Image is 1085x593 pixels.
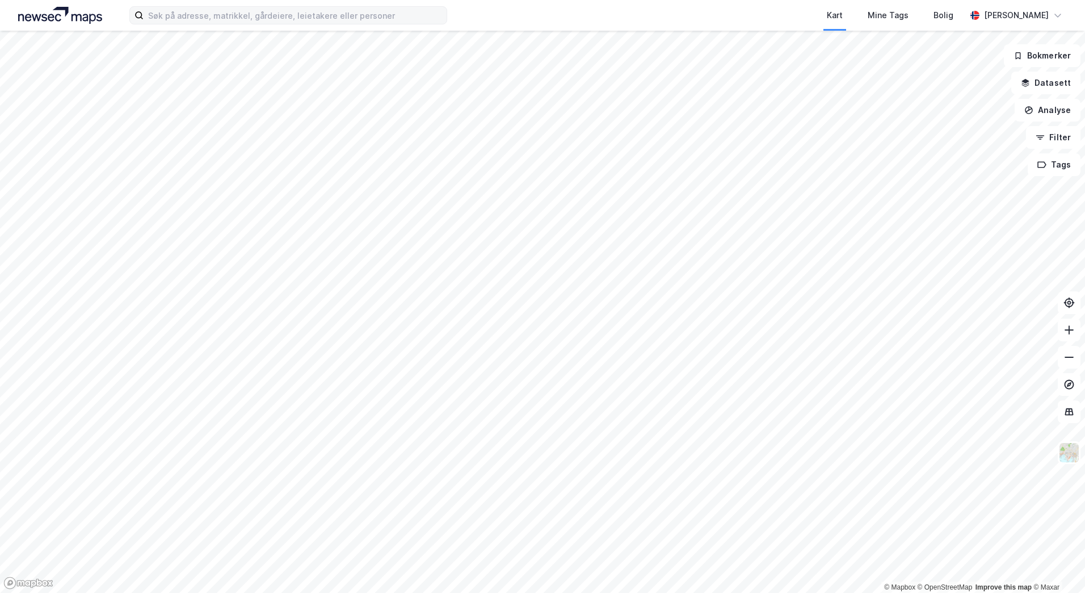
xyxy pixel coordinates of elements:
a: Improve this map [975,583,1032,591]
button: Tags [1028,153,1080,176]
button: Datasett [1011,72,1080,94]
button: Filter [1026,126,1080,149]
img: logo.a4113a55bc3d86da70a041830d287a7e.svg [18,7,102,24]
div: Bolig [933,9,953,22]
div: Kontrollprogram for chat [1028,538,1085,593]
input: Søk på adresse, matrikkel, gårdeiere, leietakere eller personer [144,7,447,24]
button: Bokmerker [1004,44,1080,67]
a: Mapbox homepage [3,577,53,590]
img: Z [1058,442,1080,463]
a: OpenStreetMap [918,583,973,591]
iframe: Chat Widget [1028,538,1085,593]
button: Analyse [1015,99,1080,122]
div: Mine Tags [868,9,909,22]
div: Kart [827,9,843,22]
a: Mapbox [884,583,915,591]
div: [PERSON_NAME] [984,9,1049,22]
